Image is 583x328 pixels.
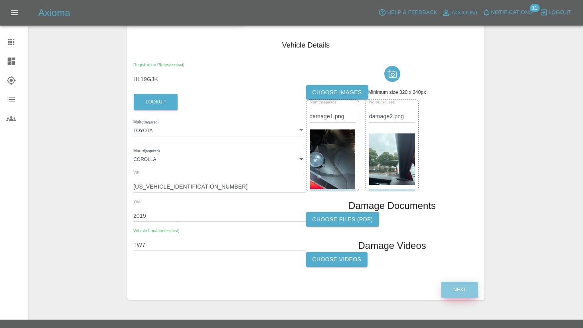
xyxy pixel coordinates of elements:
[369,100,395,105] span: Name
[133,62,184,67] span: Registration Plates
[321,101,336,104] small: (required)
[38,6,70,19] h5: Axioma
[491,8,533,17] span: Notifications
[133,119,158,125] label: Make
[439,6,480,19] a: Account
[145,149,160,153] small: (required)
[530,4,540,12] span: 11
[376,6,439,19] button: Help & Feedback
[133,228,179,233] span: Vehicle Location
[144,120,158,124] small: (required)
[387,8,437,17] span: Help & Feedback
[358,239,426,252] h1: Damage Videos
[133,40,478,51] h4: Vehicle Details
[538,6,573,19] button: Logout
[133,151,306,166] div: COROLLA
[310,100,336,105] span: Name
[169,63,184,67] small: (required)
[306,212,379,227] label: Choose files (pdf)
[368,89,426,95] span: Minimum size 320 x 240px
[480,6,535,19] button: Notifications
[306,85,368,100] label: Choose images
[441,282,478,298] button: Next
[380,101,395,104] small: (required)
[133,123,306,137] div: TOYOTA
[549,8,571,17] span: Logout
[133,148,160,154] label: Model
[348,199,436,212] h1: Damage Documents
[133,199,142,204] span: Year
[164,229,179,233] small: (required)
[133,170,139,175] span: Vin
[452,8,478,18] span: Account
[306,252,368,267] label: Choose Videos
[5,3,24,22] button: Open drawer
[134,94,178,110] button: Lookup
